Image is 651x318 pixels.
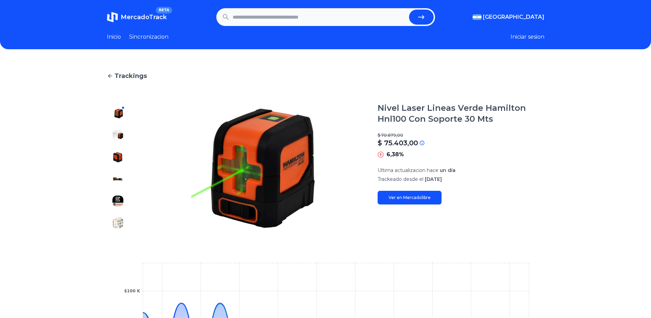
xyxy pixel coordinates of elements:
[378,176,423,182] span: Trackeado desde el
[156,7,172,14] span: BETA
[114,71,147,81] span: Trackings
[378,167,438,173] span: Ultima actualizacion hace
[483,13,544,21] span: [GEOGRAPHIC_DATA]
[107,71,544,81] a: Trackings
[143,103,364,234] img: Nivel Laser Lineas Verde Hamilton Hnl100 Con Soporte 30 Mts
[378,133,544,138] p: $ 70.879,00
[107,33,121,41] a: Inicio
[112,108,123,119] img: Nivel Laser Lineas Verde Hamilton Hnl100 Con Soporte 30 Mts
[112,130,123,141] img: Nivel Laser Lineas Verde Hamilton Hnl100 Con Soporte 30 Mts
[386,150,404,159] p: 6,38%
[511,33,544,41] button: Iniciar sesion
[112,217,123,228] img: Nivel Laser Lineas Verde Hamilton Hnl100 Con Soporte 30 Mts
[107,12,167,23] a: MercadoTrackBETA
[124,289,140,293] tspan: $100 K
[129,33,168,41] a: Sincronizacion
[473,13,544,21] button: [GEOGRAPHIC_DATA]
[473,14,482,20] img: Argentina
[378,191,442,204] a: Ver en Mercadolibre
[112,196,123,207] img: Nivel Laser Lineas Verde Hamilton Hnl100 Con Soporte 30 Mts
[107,12,118,23] img: MercadoTrack
[112,152,123,163] img: Nivel Laser Lineas Verde Hamilton Hnl100 Con Soporte 30 Mts
[378,103,544,124] h1: Nivel Laser Lineas Verde Hamilton Hnl100 Con Soporte 30 Mts
[440,167,456,173] span: un día
[112,174,123,185] img: Nivel Laser Lineas Verde Hamilton Hnl100 Con Soporte 30 Mts
[378,138,418,148] p: $ 75.403,00
[425,176,442,182] span: [DATE]
[121,13,167,21] span: MercadoTrack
